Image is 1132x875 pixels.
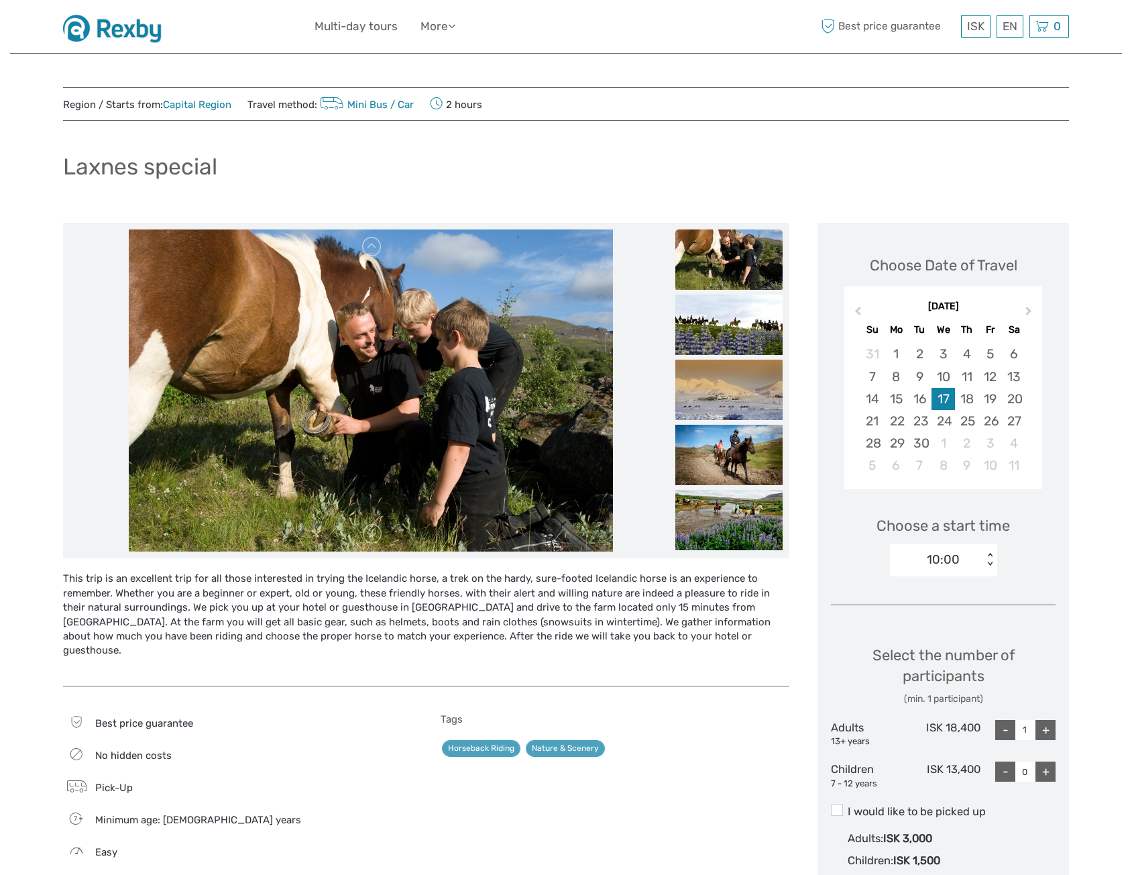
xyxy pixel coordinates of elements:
[247,95,414,113] span: Travel method:
[955,343,978,365] div: Choose Thursday, June 4th, 2026
[95,717,193,729] span: Best price guarantee
[931,343,955,365] div: Choose Wednesday, June 3rd, 2026
[978,366,1002,388] div: Choose Friday, June 12th, 2026
[885,343,908,365] div: Choose Monday, June 1st, 2026
[860,321,884,339] div: Su
[978,388,1002,410] div: Choose Friday, June 19th, 2026
[1002,454,1025,476] div: Choose Saturday, July 11th, 2026
[442,740,520,757] a: Horseback Riding
[908,321,931,339] div: Tu
[315,17,398,36] a: Multi-day tours
[995,762,1015,782] div: -
[955,454,978,476] div: Choose Thursday, July 9th, 2026
[978,454,1002,476] div: Choose Friday, July 10th, 2026
[885,432,908,454] div: Choose Monday, June 29th, 2026
[860,366,884,388] div: Choose Sunday, June 7th, 2026
[831,735,906,748] div: 13+ years
[848,832,883,845] span: Adults :
[906,720,981,748] div: ISK 18,400
[154,21,170,37] button: Open LiveChat chat widget
[675,425,783,485] img: 2e4690c00ecc4d50a26941e344e0eaff_slider_thumbnail.jpeg
[831,762,906,790] div: Children
[908,454,931,476] div: Choose Tuesday, July 7th, 2026
[430,95,482,113] span: 2 hours
[995,720,1015,740] div: -
[63,572,789,672] div: This trip is an excellent trip for all those interested in trying the Icelandic horse, a trek on ...
[1019,303,1041,325] button: Next Month
[163,99,231,111] a: Capital Region
[876,515,1010,536] span: Choose a start time
[1035,720,1056,740] div: +
[1002,388,1025,410] div: Choose Saturday, June 20th, 2026
[955,410,978,432] div: Choose Thursday, June 25th, 2026
[885,454,908,476] div: Choose Monday, July 6th, 2026
[893,854,940,867] span: ISK 1,500
[831,804,1056,820] label: I would like to be picked up
[967,19,984,33] span: ISK
[978,343,1002,365] div: Choose Friday, June 5th, 2026
[997,15,1023,38] div: EN
[65,814,84,823] span: 7
[885,388,908,410] div: Choose Monday, June 15th, 2026
[95,782,133,794] span: Pick-Up
[1002,343,1025,365] div: Choose Saturday, June 6th, 2026
[908,388,931,410] div: Choose Tuesday, June 16th, 2026
[63,98,231,112] span: Region / Starts from:
[675,490,783,550] img: 9b06a86f8683477d881d5c027a2984b7_slider_thumbnail.jpeg
[908,366,931,388] div: Choose Tuesday, June 9th, 2026
[860,388,884,410] div: Choose Sunday, June 14th, 2026
[129,229,612,552] img: aa03c7e368a541ebabff8ce345bb271f_main_slider.jpg
[95,814,301,826] span: Minimum age: [DEMOGRAPHIC_DATA] years
[846,303,867,325] button: Previous Month
[63,153,217,181] h1: Laxnes special
[675,360,783,420] img: 993a9252e7ff40459b931612d57abc9d_slider_thumbnail.jpeg
[860,432,884,454] div: Choose Sunday, June 28th, 2026
[848,854,893,867] span: Children :
[870,255,1017,276] div: Choose Date of Travel
[831,720,906,748] div: Adults
[1002,321,1025,339] div: Sa
[908,343,931,365] div: Choose Tuesday, June 2nd, 2026
[908,432,931,454] div: Choose Tuesday, June 30th, 2026
[848,343,1037,476] div: month 2026-06
[883,832,932,845] span: ISK 3,000
[885,321,908,339] div: Mo
[955,321,978,339] div: Th
[931,410,955,432] div: Choose Wednesday, June 24th, 2026
[1002,432,1025,454] div: Choose Saturday, July 4th, 2026
[955,366,978,388] div: Choose Thursday, June 11th, 2026
[984,553,995,567] div: < >
[420,17,455,36] a: More
[1035,762,1056,782] div: +
[831,692,1056,706] div: (min. 1 participant)
[931,321,955,339] div: We
[441,713,790,725] h5: Tags
[1002,366,1025,388] div: Choose Saturday, June 13th, 2026
[955,432,978,454] div: Choose Thursday, July 2nd, 2026
[885,366,908,388] div: Choose Monday, June 8th, 2026
[844,300,1042,314] div: [DATE]
[63,10,171,43] img: 1430-dd05a757-d8ed-48de-a814-6052a4ad6914_logo_small.jpg
[978,410,1002,432] div: Choose Friday, June 26th, 2026
[927,551,960,568] div: 10:00
[317,99,414,111] a: Mini Bus / Car
[955,388,978,410] div: Choose Thursday, June 18th, 2026
[831,645,1056,706] div: Select the number of participants
[978,432,1002,454] div: Choose Friday, July 3rd, 2026
[95,750,172,762] span: No hidden costs
[831,778,906,790] div: 7 - 12 years
[675,229,783,290] img: aa03c7e368a541ebabff8ce345bb271f_slider_thumbnail.jpg
[860,454,884,476] div: Choose Sunday, July 5th, 2026
[908,410,931,432] div: Choose Tuesday, June 23rd, 2026
[675,295,783,355] img: c589d4ea3ebe436792c97d24974a5062_slider_thumbnail.jpg
[19,23,152,34] p: We're away right now. Please check back later!
[95,846,117,858] span: Easy
[978,321,1002,339] div: Fr
[860,343,884,365] div: Choose Sunday, May 31st, 2026
[817,15,958,38] span: Best price guarantee
[1052,19,1063,33] span: 0
[931,366,955,388] div: Choose Wednesday, June 10th, 2026
[860,410,884,432] div: Choose Sunday, June 21st, 2026
[1002,410,1025,432] div: Choose Saturday, June 27th, 2026
[931,388,955,410] div: Choose Wednesday, June 17th, 2026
